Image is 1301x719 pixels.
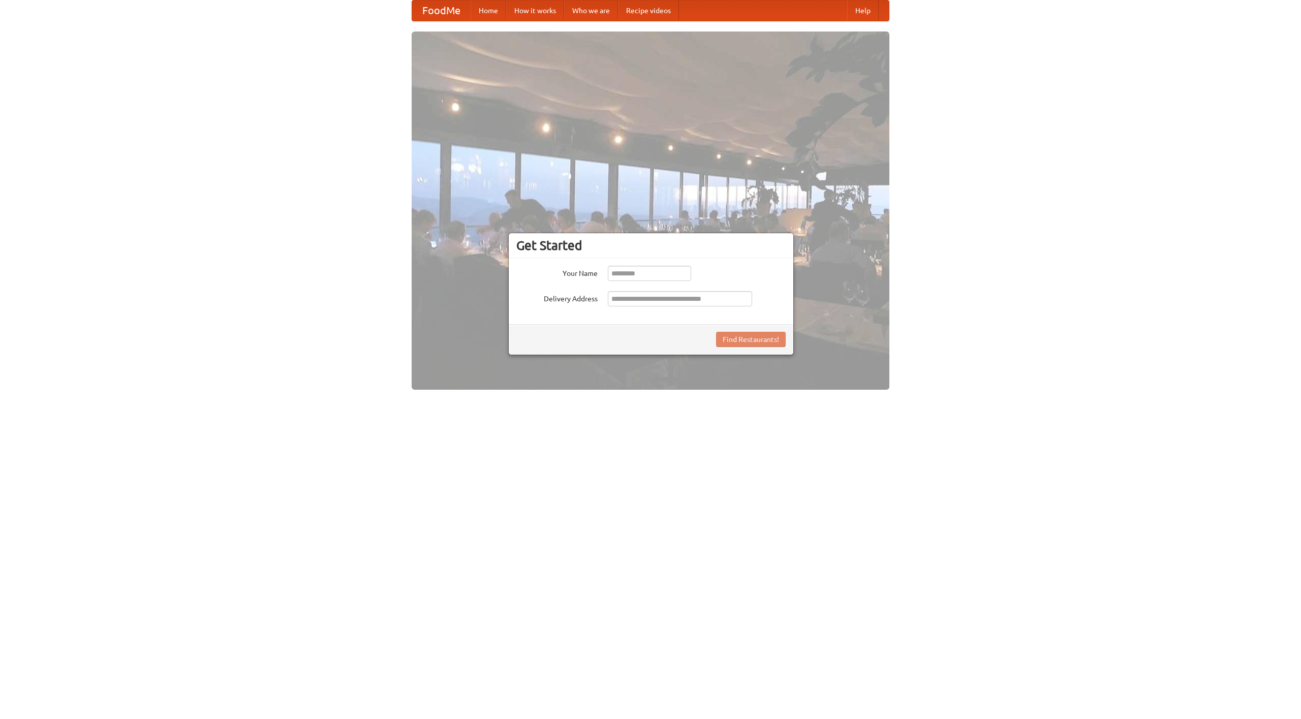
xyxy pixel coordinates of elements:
a: Home [471,1,506,21]
label: Delivery Address [516,291,598,304]
a: Recipe videos [618,1,679,21]
a: How it works [506,1,564,21]
a: Who we are [564,1,618,21]
a: FoodMe [412,1,471,21]
button: Find Restaurants! [716,332,786,347]
h3: Get Started [516,238,786,253]
a: Help [847,1,879,21]
label: Your Name [516,266,598,278]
